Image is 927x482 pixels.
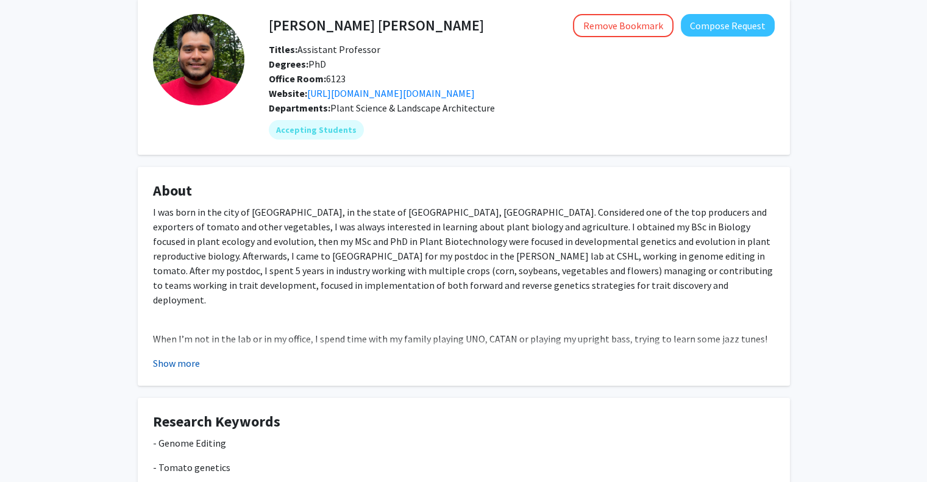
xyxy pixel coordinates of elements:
[153,331,775,346] p: When I’m not in the lab or in my office, I spend time with my family playing UNO, CATAN or playin...
[153,356,200,370] button: Show more
[153,182,775,200] h4: About
[269,43,297,55] b: Titles:
[307,87,475,99] a: Opens in a new tab
[269,73,326,85] b: Office Room:
[153,413,775,431] h4: Research Keywords
[153,205,775,307] p: I was born in the city of [GEOGRAPHIC_DATA], in the state of [GEOGRAPHIC_DATA], [GEOGRAPHIC_DATA]...
[269,43,380,55] span: Assistant Professor
[330,102,495,114] span: Plant Science & Landscape Architecture
[269,58,308,70] b: Degrees:
[153,460,775,475] p: - Tomato genetics
[9,427,52,473] iframe: Chat
[681,14,775,37] button: Compose Request to Daniel Rodriguez Leal
[269,102,330,114] b: Departments:
[153,436,775,450] p: - Genome Editing
[269,73,346,85] span: 6123
[269,120,364,140] mat-chip: Accepting Students
[573,14,673,37] button: Remove Bookmark
[269,58,326,70] span: PhD
[269,87,307,99] b: Website:
[153,14,244,105] img: Profile Picture
[269,14,484,37] h4: [PERSON_NAME] [PERSON_NAME]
